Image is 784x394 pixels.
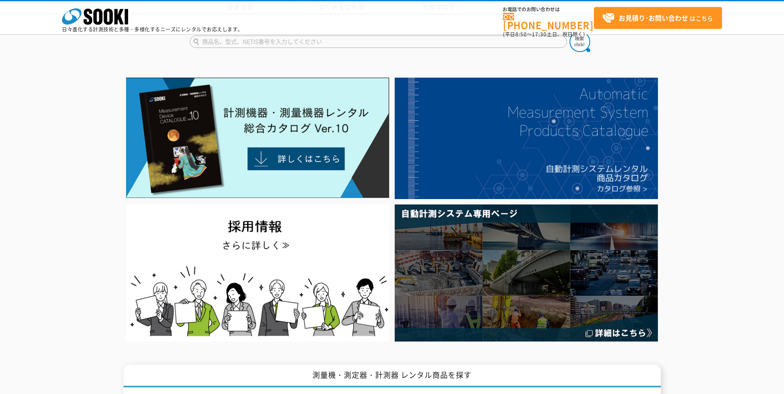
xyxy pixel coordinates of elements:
p: 日々進化する計測技術と多種・多様化するニーズにレンタルでお応えします。 [62,27,243,32]
img: SOOKI recruit [126,204,389,341]
img: btn_search.png [570,31,590,52]
img: 自動計測システム専用ページ [395,204,658,341]
span: 8:50 [515,31,527,38]
strong: お見積り･お問い合わせ [619,13,688,23]
img: 自動計測システムカタログ [395,78,658,199]
h1: 測量機・測定器・計測器 レンタル商品を探す [124,365,661,387]
a: お見積り･お問い合わせはこちら [594,7,722,29]
input: 商品名、型式、NETIS番号を入力してください [190,36,567,48]
span: (平日 ～ 土日、祝日除く) [503,31,585,38]
span: はこちら [602,12,713,24]
img: Catalog Ver10 [126,78,389,198]
a: [PHONE_NUMBER] [503,13,594,30]
span: お電話でのお問い合わせは [503,7,594,12]
span: 17:30 [532,31,547,38]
